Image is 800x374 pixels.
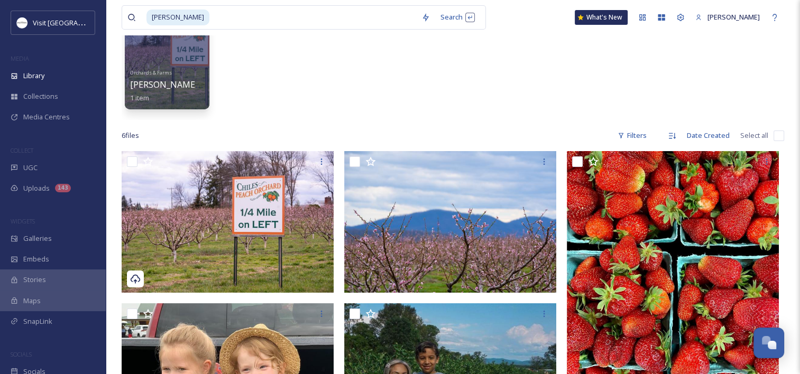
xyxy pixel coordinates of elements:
[23,71,44,81] span: Library
[130,79,258,90] span: [PERSON_NAME] Peach Orchard
[435,7,480,27] div: Search
[130,93,149,102] span: 1 item
[11,54,29,62] span: MEDIA
[753,328,784,358] button: Open Chat
[11,217,35,225] span: WIDGETS
[612,125,652,146] div: Filters
[23,112,70,122] span: Media Centres
[122,130,139,141] span: 6 file s
[146,10,209,25] span: [PERSON_NAME]
[11,350,32,358] span: SOCIALS
[23,296,41,306] span: Maps
[23,254,49,264] span: Embeds
[122,151,334,293] img: Chiles Peach Orchard [Credit: Sanjay Suchak]
[17,17,27,28] img: Circle%20Logo.png
[23,91,58,101] span: Collections
[130,67,258,102] a: Orchards & Farms[PERSON_NAME] Peach Orchard1 item
[707,12,760,22] span: [PERSON_NAME]
[11,146,33,154] span: COLLECT
[575,10,628,25] a: What's New
[23,183,50,193] span: Uploads
[23,233,52,244] span: Galleries
[130,69,172,76] span: Orchards & Farms
[682,125,735,146] div: Date Created
[23,163,38,173] span: UGC
[23,275,46,285] span: Stories
[23,316,52,326] span: SnapLink
[690,7,765,27] a: [PERSON_NAME]
[344,151,556,293] img: Chiles_Peach_Orchard_SSuchak_04 (1).jpg
[33,17,115,27] span: Visit [GEOGRAPHIC_DATA]
[55,184,71,192] div: 143
[740,130,768,141] span: Select all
